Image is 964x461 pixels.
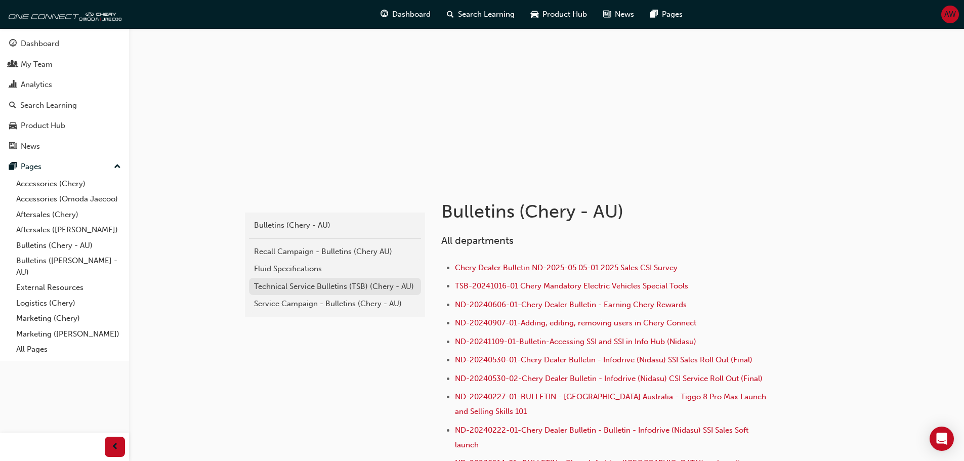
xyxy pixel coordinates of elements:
[5,4,121,24] img: oneconnect
[381,8,388,21] span: guage-icon
[9,80,17,90] span: chart-icon
[4,96,125,115] a: Search Learning
[21,59,53,70] div: My Team
[114,160,121,174] span: up-icon
[249,217,421,234] a: Bulletins (Chery - AU)
[455,426,750,449] a: ND-20240222-01-Chery Dealer Bulletin - Bulletin - Infodrive (Nidasu) SSI Sales Soft launch
[4,116,125,135] a: Product Hub
[439,4,523,25] a: search-iconSearch Learning
[111,441,119,453] span: prev-icon
[21,141,40,152] div: News
[930,427,954,451] div: Open Intercom Messenger
[458,9,515,20] span: Search Learning
[254,281,416,292] div: Technical Service Bulletins (TSB) (Chery - AU)
[249,278,421,296] a: Technical Service Bulletins (TSB) (Chery - AU)
[944,9,956,20] span: AW
[12,280,125,296] a: External Resources
[249,295,421,313] a: Service Campaign - Bulletins (Chery - AU)
[12,176,125,192] a: Accessories (Chery)
[441,235,514,246] span: All departments
[254,220,416,231] div: Bulletins (Chery - AU)
[603,8,611,21] span: news-icon
[12,253,125,280] a: Bulletins ([PERSON_NAME] - AU)
[12,191,125,207] a: Accessories (Omoda Jaecoo)
[12,238,125,254] a: Bulletins (Chery - AU)
[455,300,687,309] a: ND-20240606-01-Chery Dealer Bulletin - Earning Chery Rewards
[12,207,125,223] a: Aftersales (Chery)
[12,326,125,342] a: Marketing ([PERSON_NAME])
[249,260,421,278] a: Fluid Specifications
[21,79,52,91] div: Analytics
[392,9,431,20] span: Dashboard
[455,374,763,383] a: ND-20240530-02-Chery Dealer Bulletin - Infodrive (Nidasu) CSI Service Roll Out (Final)
[372,4,439,25] a: guage-iconDashboard
[4,75,125,94] a: Analytics
[9,121,17,131] span: car-icon
[4,32,125,157] button: DashboardMy TeamAnalyticsSearch LearningProduct HubNews
[21,120,65,132] div: Product Hub
[615,9,634,20] span: News
[595,4,642,25] a: news-iconNews
[9,162,17,172] span: pages-icon
[455,318,696,327] a: ND-20240907-01-Adding, editing, removing users in Chery Connect
[4,55,125,74] a: My Team
[12,342,125,357] a: All Pages
[9,101,16,110] span: search-icon
[662,9,683,20] span: Pages
[941,6,959,23] button: AW
[531,8,538,21] span: car-icon
[12,311,125,326] a: Marketing (Chery)
[21,161,41,173] div: Pages
[254,298,416,310] div: Service Campaign - Bulletins (Chery - AU)
[542,9,587,20] span: Product Hub
[455,355,752,364] a: ND-20240530-01-Chery Dealer Bulletin - Infodrive (Nidasu) SSI Sales Roll Out (Final)
[12,296,125,311] a: Logistics (Chery)
[447,8,454,21] span: search-icon
[523,4,595,25] a: car-iconProduct Hub
[9,39,17,49] span: guage-icon
[4,157,125,176] button: Pages
[4,137,125,156] a: News
[249,243,421,261] a: Recall Campaign - Bulletins (Chery AU)
[642,4,691,25] a: pages-iconPages
[20,100,77,111] div: Search Learning
[455,281,688,290] a: TSB-20241016-01 Chery Mandatory Electric Vehicles Special Tools
[4,34,125,53] a: Dashboard
[650,8,658,21] span: pages-icon
[9,60,17,69] span: people-icon
[455,392,768,416] a: ND-20240227-01-BULLETIN - [GEOGRAPHIC_DATA] Australia - Tiggo 8 Pro Max Launch and Selling Skills...
[455,263,678,272] a: Chery Dealer Bulletin ND-2025-05.05-01 2025 Sales CSI Survey
[455,337,696,346] a: ND-20241109-01-Bulletin-Accessing SSI and SSI in Info Hub (Nidasu)
[12,222,125,238] a: Aftersales ([PERSON_NAME])
[254,246,416,258] div: Recall Campaign - Bulletins (Chery AU)
[254,263,416,275] div: Fluid Specifications
[21,38,59,50] div: Dashboard
[9,142,17,151] span: news-icon
[441,200,773,223] h1: Bulletins (Chery - AU)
